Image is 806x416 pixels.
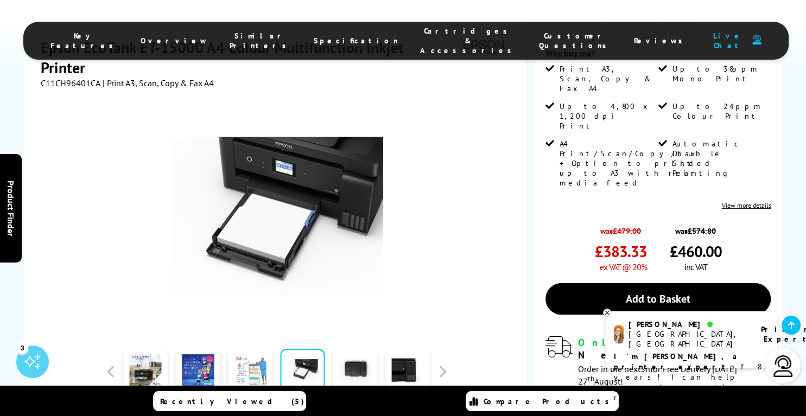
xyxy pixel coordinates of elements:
[578,363,737,387] span: Order in the next for Free Delivery [DATE] 27 August!
[669,241,721,261] span: £460.00
[314,36,398,46] span: Specification
[578,336,690,349] span: Only 14 left
[50,31,119,50] span: Key Features
[160,396,304,406] span: Recently Viewed (5)
[545,283,771,315] a: Add to Basket
[539,31,612,50] span: Customer Questions
[484,396,615,406] span: Compare Products
[588,374,594,383] sup: th
[669,220,721,236] span: was
[103,78,214,88] span: | Print A3, Scan, Copy & Fax A4
[672,139,769,178] span: Automatic Double Sided Printing
[684,261,707,272] span: inc VAT
[170,110,383,323] img: Epson EcoTank ET-15000 Thumbnail
[614,351,740,372] b: I'm [PERSON_NAME], a printer expert
[595,241,647,261] span: £383.33
[752,35,761,45] img: user-headset-duotone.svg
[560,139,699,188] span: A4 Print/Scan/Copy/Fax + Option to print up to A3 with rear media feed
[634,36,688,46] span: Reviews
[629,319,747,329] div: [PERSON_NAME]
[613,226,641,236] strike: £479.00
[41,78,100,88] span: C11CH96401CA
[560,101,656,131] span: Up to 4,800 x 1,200 dpi Print
[560,64,656,93] span: Print A3, Scan, Copy & Fax A4
[614,351,769,403] p: of 8 years! I can help you choose the right product
[230,31,292,50] span: Similar Printers
[688,226,716,236] strike: £574.80
[772,355,794,377] img: user-headset-light.svg
[545,336,771,386] div: modal_delivery
[629,329,747,349] div: [GEOGRAPHIC_DATA], [GEOGRAPHIC_DATA]
[614,325,624,344] img: amy-livechat.png
[420,26,517,55] span: Cartridges & Accessories
[141,36,208,46] span: Overview
[578,336,771,361] div: for FREE Next Day Delivery
[672,64,769,84] span: Up to 38ppm Mono Print
[153,391,306,411] a: Recently Viewed (5)
[466,391,619,411] a: Compare Products
[710,31,747,50] span: Live Chat
[600,261,647,272] span: ex VAT @ 20%
[721,201,771,209] a: View more details
[595,220,647,236] span: was
[16,342,28,354] div: 3
[5,180,16,236] span: Product Finder
[672,101,769,121] span: Up to 24ppm Colour Print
